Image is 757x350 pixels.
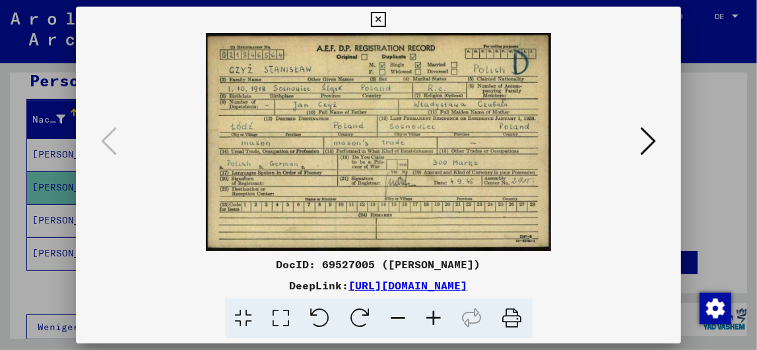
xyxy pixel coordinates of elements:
div: DocID: 69527005 ([PERSON_NAME]) [76,256,682,272]
img: Zustimmung ändern [700,293,731,324]
div: DeepLink: [76,277,682,293]
a: [URL][DOMAIN_NAME] [349,279,468,292]
img: 001.jpg [121,33,637,251]
div: Zustimmung ändern [699,292,731,324]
